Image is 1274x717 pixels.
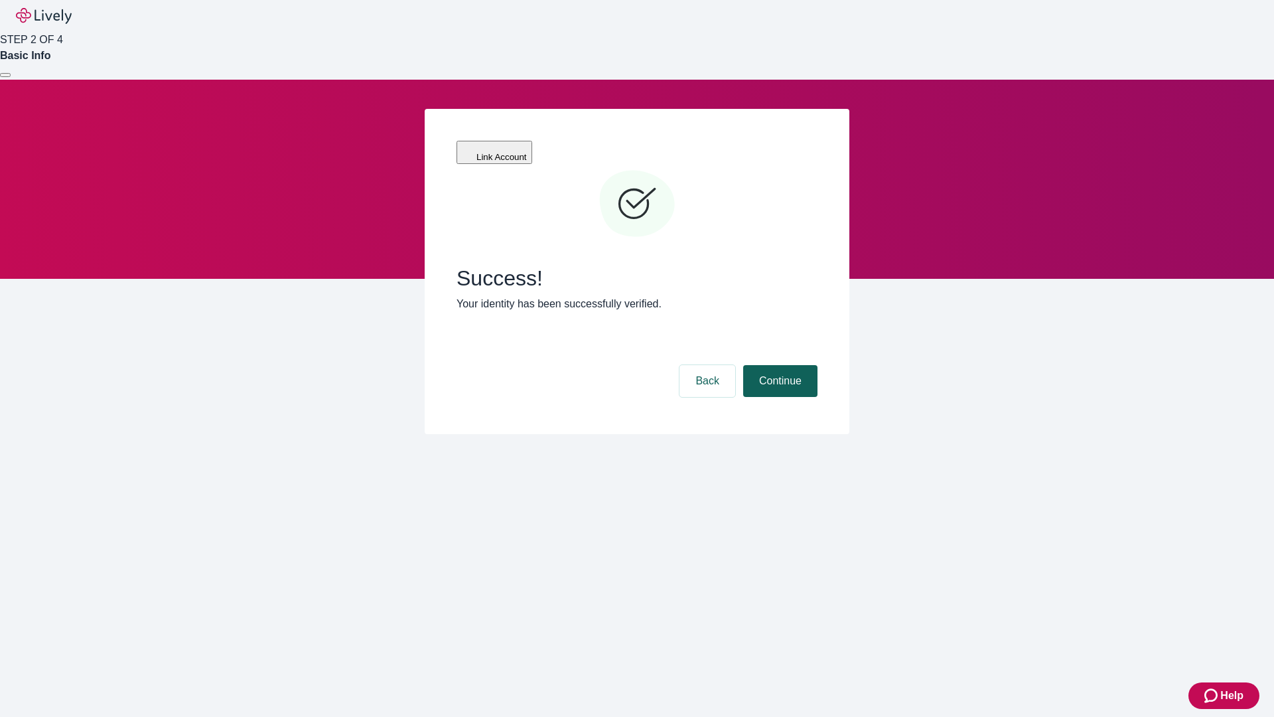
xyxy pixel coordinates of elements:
img: Lively [16,8,72,24]
svg: Checkmark icon [597,165,677,244]
p: Your identity has been successfully verified. [457,296,817,312]
svg: Zendesk support icon [1204,688,1220,704]
span: Help [1220,688,1243,704]
button: Continue [743,365,817,397]
button: Back [679,365,735,397]
span: Success! [457,266,817,291]
button: Zendesk support iconHelp [1188,682,1259,709]
button: Link Account [457,141,532,164]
